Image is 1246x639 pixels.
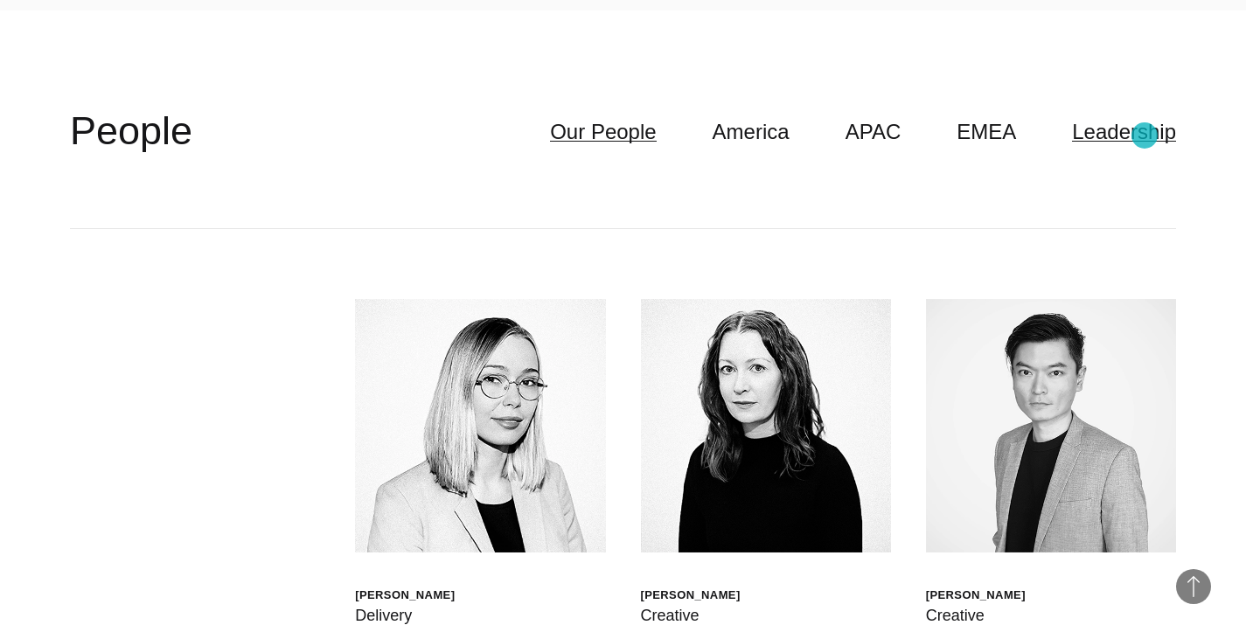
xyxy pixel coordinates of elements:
div: Creative [641,603,741,628]
div: [PERSON_NAME] [926,587,1026,602]
a: America [713,115,790,149]
a: APAC [846,115,901,149]
img: Daniel Ng [926,299,1176,552]
div: Creative [926,603,1026,628]
div: [PERSON_NAME] [355,587,455,602]
a: EMEA [957,115,1016,149]
h2: People [70,105,192,157]
a: Leadership [1072,115,1176,149]
img: Walt Drkula [355,299,605,552]
a: Our People [550,115,656,149]
div: Delivery [355,603,455,628]
button: Back to Top [1176,569,1211,604]
div: [PERSON_NAME] [641,587,741,602]
img: Jen Higgins [641,299,891,552]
